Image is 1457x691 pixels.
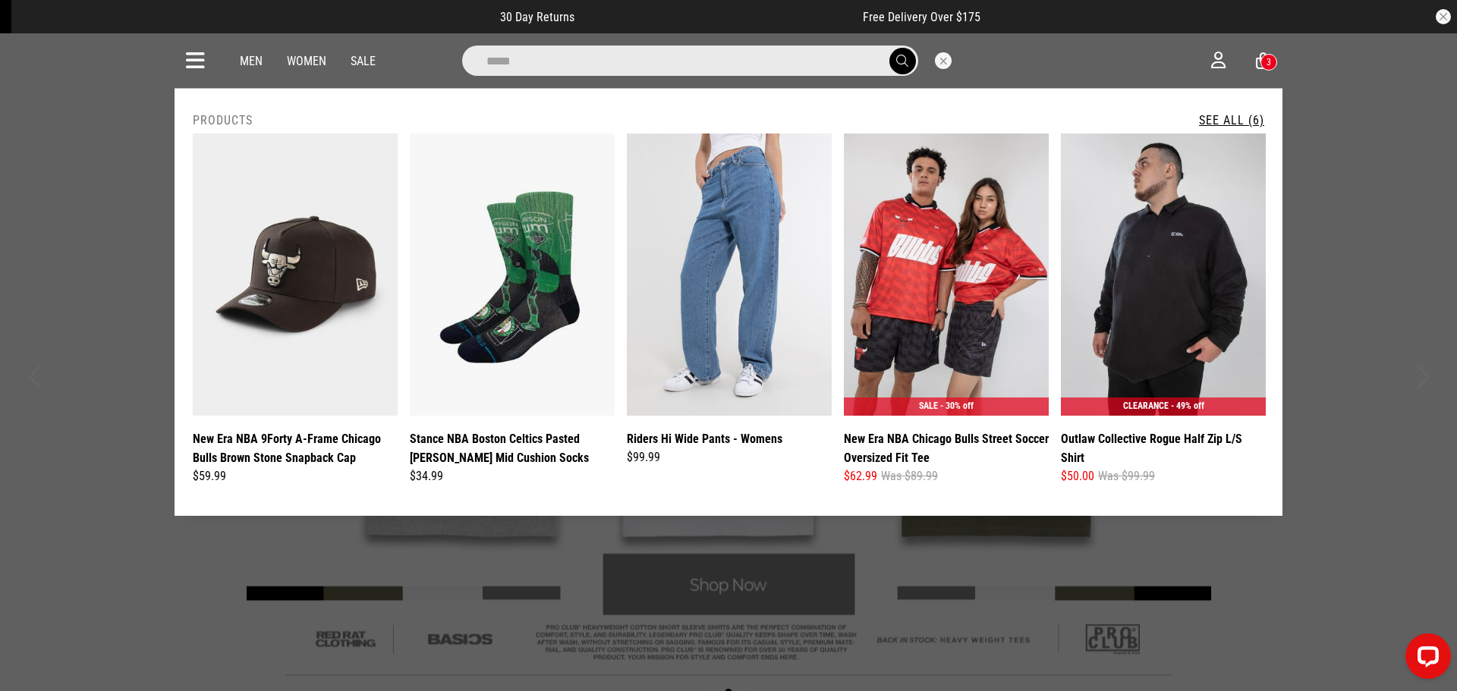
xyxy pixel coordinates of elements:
[1267,57,1271,68] div: 3
[1061,133,1266,416] img: Outlaw Collective Rogue Half Zip L/s Shirt in Black
[1061,467,1094,485] span: $50.00
[410,467,615,485] div: $34.99
[1061,429,1266,467] a: Outlaw Collective Rogue Half Zip L/S Shirt
[627,448,832,466] div: $99.99
[1199,113,1264,127] a: See All (6)
[351,54,376,68] a: Sale
[844,467,877,485] span: $62.99
[410,429,615,467] a: Stance NBA Boston Celtics Pasted [PERSON_NAME] Mid Cushion Socks
[410,133,615,416] img: Stance Nba Boston Celtics Pasted Tatum Mid Cushion Socks in Green
[940,400,974,411] span: - 30% off
[863,10,980,24] span: Free Delivery Over $175
[193,133,398,416] img: New Era Nba 9forty A-frame Chicago Bulls Brown Stone Snapback Cap in Brown
[193,429,398,467] a: New Era NBA 9Forty A-Frame Chicago Bulls Brown Stone Snapback Cap
[844,429,1049,467] a: New Era NBA Chicago Bulls Street Soccer Oversized Fit Tee
[1098,467,1155,485] span: Was $99.99
[627,133,832,416] img: Riders Hi Wide Pants - Womens in Blue
[919,400,938,411] span: SALE
[240,54,263,68] a: Men
[500,10,574,24] span: 30 Day Returns
[881,467,938,485] span: Was $89.99
[605,9,832,24] iframe: Customer reviews powered by Trustpilot
[1123,400,1169,411] span: CLEARANCE
[193,467,398,485] div: $59.99
[1171,400,1204,411] span: - 49% off
[935,52,952,69] button: Close search
[627,429,782,448] a: Riders Hi Wide Pants - Womens
[1256,53,1270,69] a: 3
[844,133,1049,416] img: New Era Nba Chicago Bulls Street Soccer Oversized Fit Tee in Red
[287,54,326,68] a: Women
[1393,627,1457,691] iframe: LiveChat chat widget
[193,113,253,127] h2: Products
